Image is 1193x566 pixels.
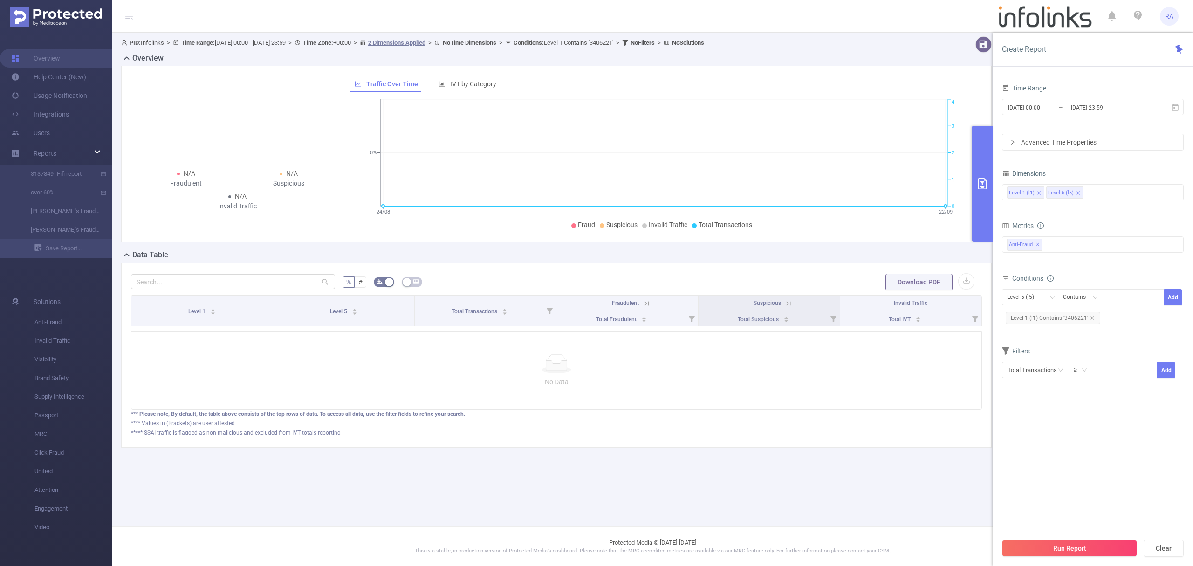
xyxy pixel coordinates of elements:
p: This is a stable, in production version of Protected Media's dashboard. Please note that the MRC ... [135,547,1170,555]
span: Fraudulent [612,300,639,306]
tspan: 1 [952,177,954,183]
i: icon: table [413,279,419,284]
div: Invalid Traffic [186,201,288,211]
b: No Filters [631,39,655,46]
a: Users [11,124,50,142]
div: Suspicious [237,179,340,188]
div: Level 1 (l1) [1009,187,1035,199]
li: Level 1 (l1) [1007,186,1044,199]
span: Metrics [1002,222,1034,229]
a: Reports [34,144,56,163]
span: N/A [286,170,298,177]
i: icon: down [1049,295,1055,301]
div: icon: rightAdvanced Time Properties [1002,134,1183,150]
b: PID: [130,39,141,46]
span: > [425,39,434,46]
a: over 60% [19,183,101,202]
span: > [613,39,622,46]
span: Video [34,518,112,537]
span: # [358,278,363,286]
b: No Time Dimensions [443,39,496,46]
tspan: 2 [952,150,954,156]
img: Protected Media [10,7,102,27]
button: Run Report [1002,540,1137,557]
div: Level 5 (l5) [1007,290,1041,305]
div: Level 5 (l5) [1048,187,1074,199]
footer: Protected Media © [DATE]-[DATE] [112,526,1193,566]
i: icon: caret-up [211,307,216,310]
p: No Data [139,377,974,387]
button: Add [1157,362,1175,378]
span: Filters [1002,347,1030,355]
h2: Overview [132,53,164,64]
button: Add [1164,289,1182,305]
div: *** Please note, By default, the table above consists of the top rows of data. To access all data... [131,410,982,418]
div: Sort [210,307,216,313]
tspan: 22/09 [939,209,952,215]
b: Time Range: [181,39,215,46]
div: Fraudulent [135,179,237,188]
span: % [346,278,351,286]
span: Infolinks [DATE] 00:00 - [DATE] 23:59 +00:00 [121,39,704,46]
span: > [164,39,173,46]
i: icon: user [121,40,130,46]
i: icon: info-circle [1037,222,1044,229]
span: Fraud [578,221,595,228]
span: > [655,39,664,46]
span: Invalid Traffic [649,221,687,228]
span: > [496,39,505,46]
span: Level 1 Contains '3406221' [514,39,613,46]
b: Time Zone: [303,39,333,46]
i: icon: caret-down [641,318,646,321]
i: icon: close [1076,191,1081,196]
span: RA [1165,7,1173,26]
tspan: 24/08 [376,209,390,215]
span: > [351,39,360,46]
tspan: 0% [370,150,377,156]
i: icon: caret-up [641,315,646,318]
span: Passport [34,406,112,425]
i: icon: line-chart [355,81,361,87]
i: icon: caret-down [783,318,788,321]
div: ***** SSAI traffic is flagged as non-malicious and excluded from IVT totals reporting [131,428,982,437]
span: Total Transactions [452,308,499,315]
span: Solutions [34,292,61,311]
div: Sort [352,307,357,313]
i: icon: caret-up [502,307,507,310]
span: ✕ [1036,239,1040,250]
a: Integrations [11,105,69,124]
span: Total IVT [889,316,912,323]
span: Engagement [34,499,112,518]
span: Dimensions [1002,170,1046,177]
i: icon: caret-up [916,315,921,318]
i: icon: caret-down [916,318,921,321]
i: icon: bg-colors [377,279,383,284]
div: Contains [1063,290,1092,305]
a: 3137849- Fifi report [19,165,101,183]
span: Anti-Fraud [1007,239,1042,251]
i: icon: caret-up [783,315,788,318]
i: icon: caret-down [502,311,507,314]
b: No Solutions [672,39,704,46]
span: Invalid Traffic [894,300,927,306]
i: icon: bar-chart [439,81,445,87]
div: Sort [641,315,647,321]
span: Level 1 (l1) Contains '3406221' [1006,312,1100,324]
tspan: 3 [952,123,954,129]
i: Filter menu [543,296,556,326]
a: Help Center (New) [11,68,86,86]
span: Create Report [1002,45,1046,54]
i: icon: right [1010,139,1015,145]
i: Filter menu [827,311,840,326]
div: Sort [783,315,789,321]
b: Conditions : [514,39,544,46]
span: Visibility [34,350,112,369]
span: Level 1 [188,308,207,315]
h2: Data Table [132,249,168,261]
i: Filter menu [685,311,698,326]
i: icon: down [1082,367,1087,374]
button: Clear [1144,540,1184,557]
span: N/A [184,170,195,177]
span: Time Range [1002,84,1046,92]
input: End date [1070,101,1145,114]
